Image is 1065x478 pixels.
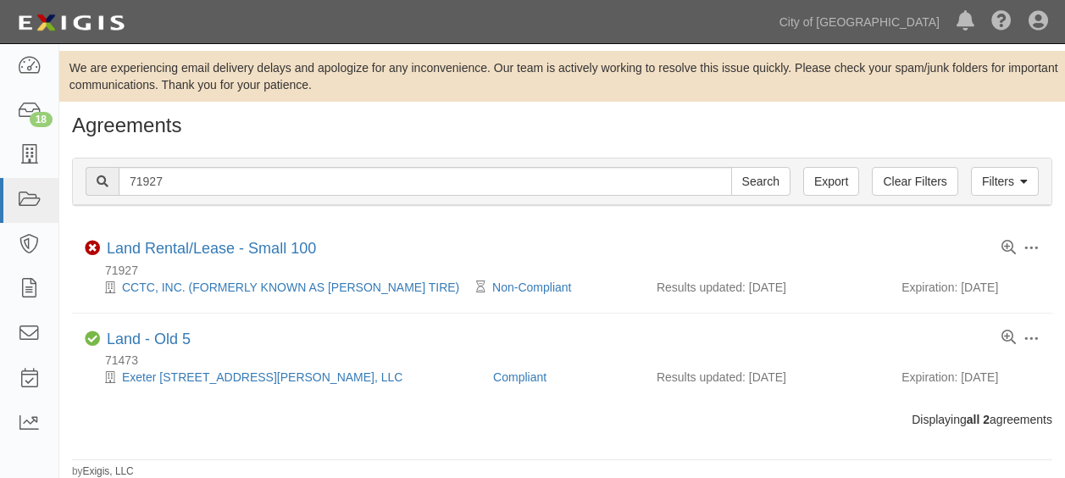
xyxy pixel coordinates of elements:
[1001,241,1016,256] a: View results summary
[493,370,546,384] a: Compliant
[771,5,948,39] a: City of [GEOGRAPHIC_DATA]
[85,352,1052,369] div: 71473
[85,262,1052,279] div: 71927
[731,167,790,196] input: Search
[1001,331,1016,346] a: View results summary
[107,240,316,258] div: Land Rental/Lease - Small 100
[872,167,957,196] a: Clear Filters
[72,114,1052,136] h1: Agreements
[476,281,485,293] i: Pending Review
[803,167,859,196] a: Export
[85,331,100,347] i: Compliant
[122,370,402,384] a: Exeter [STREET_ADDRESS][PERSON_NAME], LLC
[991,12,1012,32] i: Help Center - Complianz
[85,241,100,256] i: Non-Compliant
[13,8,130,38] img: logo-5460c22ac91f19d4615b14bd174203de0afe785f0fc80cf4dbbc73dc1793850b.png
[59,411,1065,428] div: Displaying agreements
[85,279,480,296] div: CCTC, INC. (FORMERLY KNOWN AS CHARLIE CASE TIRE)
[901,369,1040,386] div: Expiration: [DATE]
[492,281,571,294] a: Non-Compliant
[971,167,1039,196] a: Filters
[85,369,480,386] div: Exeter 4602 East Hammond, LLC
[901,279,1040,296] div: Expiration: [DATE]
[59,59,1065,93] div: We are experiencing email delivery delays and apologize for any inconvenience. Our team is active...
[119,167,732,196] input: Search
[107,331,191,349] div: Land - Old 5
[122,281,459,294] a: CCTC, INC. (FORMERLY KNOWN AS [PERSON_NAME] TIRE)
[30,112,53,127] div: 18
[657,369,876,386] div: Results updated: [DATE]
[107,240,316,257] a: Land Rental/Lease - Small 100
[83,465,134,477] a: Exigis, LLC
[657,279,876,296] div: Results updated: [DATE]
[967,413,990,426] b: all 2
[107,331,191,347] a: Land - Old 5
